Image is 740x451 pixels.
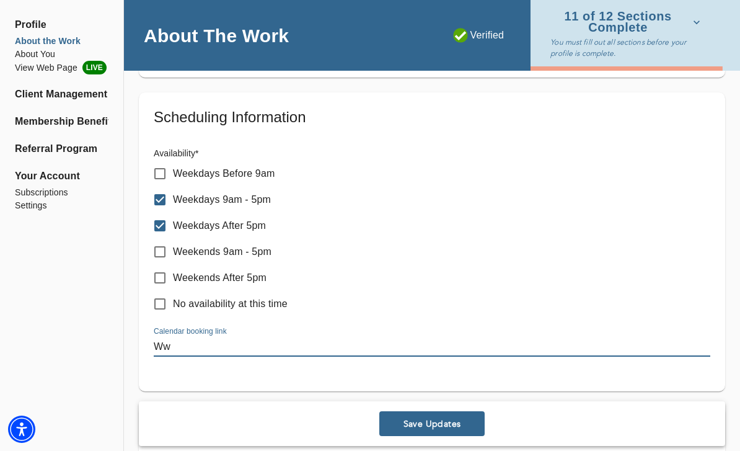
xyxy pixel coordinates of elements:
[15,199,108,212] a: Settings
[15,35,108,48] a: About the Work
[384,418,480,430] span: Save Updates
[144,24,289,47] h4: About The Work
[15,186,108,199] a: Subscriptions
[15,61,108,74] a: View Web PageLIVE
[173,166,275,181] p: Weekdays Before 9am
[82,61,107,74] span: LIVE
[15,114,108,129] a: Membership Benefits
[173,192,271,207] p: Weekdays 9am - 5pm
[379,411,485,436] button: Save Updates
[15,87,108,102] a: Client Management
[550,37,705,59] p: You must fill out all sections before your profile is complete.
[550,11,700,33] span: 11 of 12 Sections Complete
[15,141,108,156] a: Referral Program
[173,244,271,259] p: Weekends 9am - 5pm
[15,169,108,184] span: Your Account
[173,297,288,311] p: No availability at this time
[154,107,710,127] h5: Scheduling Information
[8,416,35,443] div: Accessibility Menu
[15,17,108,32] span: Profile
[15,61,108,74] li: View Web Page
[154,147,710,161] h6: Availability *
[173,270,266,285] p: Weekends After 5pm
[15,48,108,61] a: About You
[453,28,504,43] p: Verified
[154,328,227,336] label: Calendar booking link
[550,7,705,37] button: 11 of 12 Sections Complete
[173,218,266,233] p: Weekdays After 5pm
